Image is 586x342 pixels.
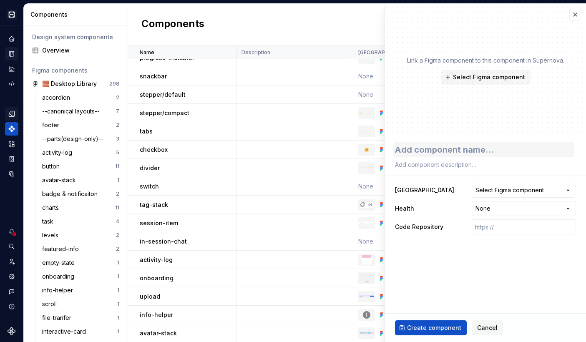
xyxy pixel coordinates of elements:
[362,145,372,155] img: checkbox
[42,245,82,253] div: featured-info
[359,112,374,113] img: stepper
[140,127,153,136] p: tabs
[140,219,178,227] p: session-item
[39,229,123,242] a: levels2
[140,49,154,56] p: Name
[5,255,18,268] div: Invite team
[359,131,374,132] img: Tabs-stack
[407,56,564,65] p: Link a Figma component to this component in Supernova.
[39,187,123,201] a: badge & notificaiton2
[140,72,167,80] p: snackbar
[116,191,119,197] div: 2
[116,136,119,142] div: 3
[32,66,119,75] div: Figma components
[39,91,123,104] a: accordion2
[42,135,107,143] div: --parts(design-only)--
[39,118,123,132] a: footer2
[29,44,123,57] a: Overview
[359,201,374,208] img: tag-stack
[140,311,173,319] p: info-helper
[39,105,123,118] a: --canonical layouts--7
[5,77,18,91] a: Code automation
[5,32,18,45] div: Home
[140,292,160,301] p: upload
[117,314,119,321] div: 1
[42,93,73,102] div: accordion
[5,225,18,238] div: Notifications
[140,182,159,191] p: switch
[117,177,119,184] div: 1
[32,33,119,41] div: Design system components
[5,167,18,181] div: Data sources
[117,259,119,266] div: 1
[362,310,372,320] img: info-helper
[359,274,374,282] img: onboarding
[8,327,16,335] svg: Supernova Logo
[7,10,17,20] img: e3886e02-c8c5-455d-9336-29756fd03ba2.png
[5,122,18,136] a: Components
[359,221,374,225] img: session-item
[39,160,123,173] a: button11
[359,295,374,298] img: upload
[407,324,461,332] span: Create component
[39,297,123,311] a: scroll1
[42,286,76,294] div: info-helper
[115,204,119,211] div: 11
[395,204,414,213] label: Health
[117,328,119,335] div: 1
[140,91,186,99] p: stepper/default
[39,146,123,159] a: activity-log5
[5,240,18,253] button: Search ⌘K
[42,121,63,129] div: footer
[472,183,576,198] button: Select Figma component
[39,325,123,338] a: interactive-card1
[5,137,18,151] a: Assets
[395,223,443,231] label: Code Repository
[42,190,101,198] div: badge & notificaiton
[358,49,412,56] p: [GEOGRAPHIC_DATA]
[42,107,103,116] div: --canonical layouts--
[116,246,119,252] div: 2
[39,270,123,283] a: onboarding1
[140,201,168,209] p: tag-stack
[42,314,75,322] div: file-tranfer
[140,256,173,264] p: activity-log
[5,47,18,60] a: Documentation
[5,107,18,121] a: Design tokens
[42,176,79,184] div: avatar-stack
[39,311,123,324] a: file-tranfer1
[39,284,123,297] a: info-helper1
[140,109,189,117] p: stepper/compact
[5,285,18,298] button: Contact support
[39,215,123,228] a: task4
[141,17,204,32] h2: Components
[42,231,62,239] div: levels
[42,272,78,281] div: onboarding
[39,174,123,187] a: avatar-stack1
[116,232,119,239] div: 2
[116,218,119,225] div: 4
[140,274,174,282] p: onboarding
[5,152,18,166] a: Storybook stories
[42,204,62,212] div: charts
[117,287,119,294] div: 1
[140,164,160,172] p: divider
[5,270,18,283] div: Settings
[353,232,437,251] td: None
[5,62,18,75] a: Analytics
[39,242,123,256] a: featured-info2
[117,301,119,307] div: 1
[395,320,467,335] button: Create component
[472,320,503,335] button: Cancel
[140,146,168,154] p: checkbox
[42,148,75,157] div: activity-log
[477,324,498,332] span: Cancel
